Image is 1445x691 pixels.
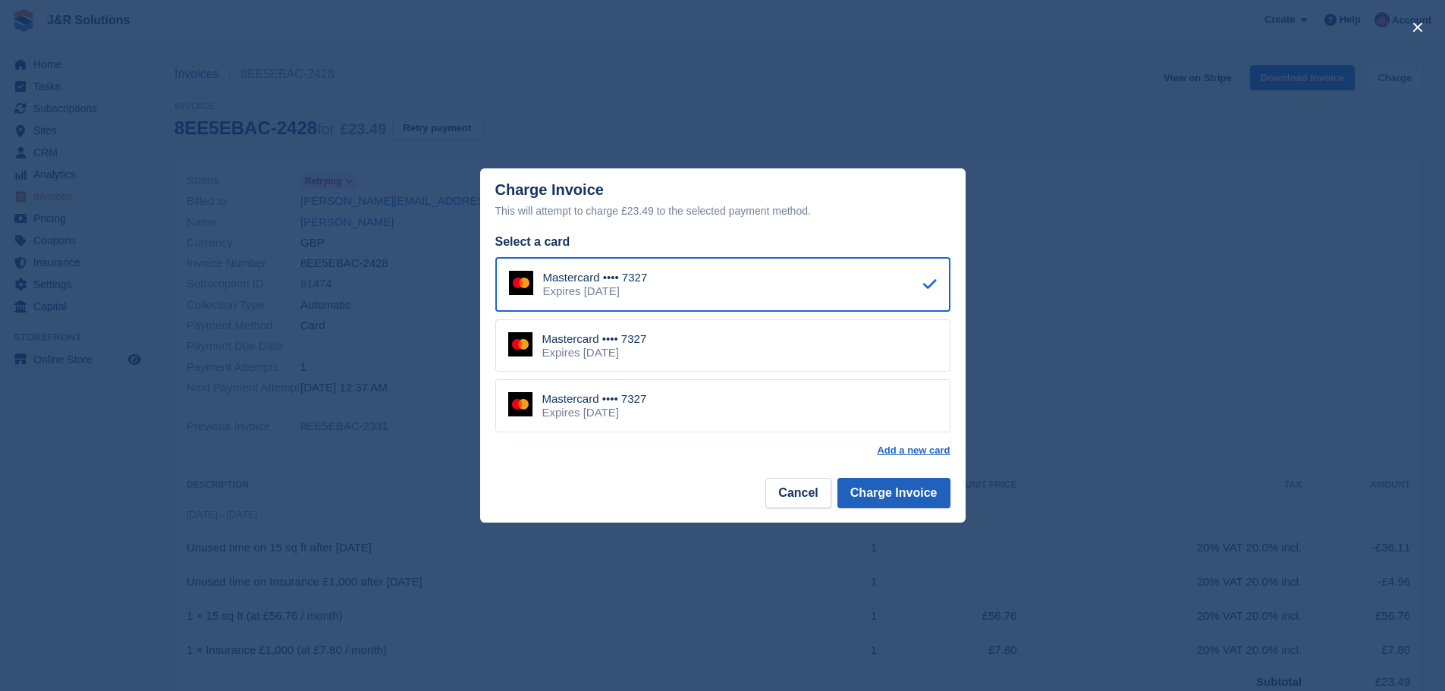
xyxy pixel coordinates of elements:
[543,284,648,298] div: Expires [DATE]
[495,233,950,251] div: Select a card
[877,444,950,457] a: Add a new card
[508,332,532,356] img: Mastercard Logo
[1406,15,1430,39] button: close
[543,271,648,284] div: Mastercard •••• 7327
[509,271,533,295] img: Mastercard Logo
[837,478,950,508] button: Charge Invoice
[495,202,950,220] div: This will attempt to charge £23.49 to the selected payment method.
[542,406,647,419] div: Expires [DATE]
[508,392,532,416] img: Mastercard Logo
[542,346,647,360] div: Expires [DATE]
[542,332,647,346] div: Mastercard •••• 7327
[495,181,950,220] div: Charge Invoice
[765,478,831,508] button: Cancel
[542,392,647,406] div: Mastercard •••• 7327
